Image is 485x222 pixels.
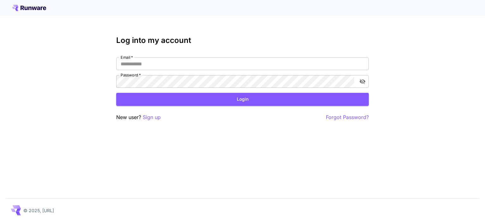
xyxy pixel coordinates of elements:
[121,55,133,60] label: Email
[121,72,141,78] label: Password
[116,113,161,121] p: New user?
[326,113,369,121] button: Forgot Password?
[23,207,54,214] p: © 2025, [URL]
[116,93,369,106] button: Login
[143,113,161,121] button: Sign up
[357,76,368,87] button: toggle password visibility
[116,36,369,45] h3: Log into my account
